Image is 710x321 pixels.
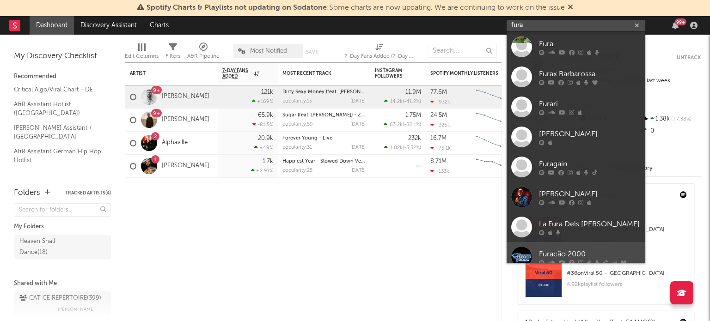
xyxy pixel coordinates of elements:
div: # 36 on Viral 50 - [GEOGRAPHIC_DATA] [567,268,687,279]
span: Most Notified [250,48,287,54]
a: CAT CE REPERTOIRE(399)[PERSON_NAME] [14,291,111,316]
div: 1.75M [405,112,421,118]
div: -81.5 % [252,121,273,127]
span: -3.32 % [404,145,420,151]
a: [PERSON_NAME] [162,116,209,124]
a: #36onViral 50 - [GEOGRAPHIC_DATA]4.92kplaylist followers [518,260,694,304]
div: 24.5M [430,112,447,118]
div: 65.9k [258,112,273,118]
div: Most Recent Track [282,71,352,76]
input: Search for folders... [14,203,111,217]
div: 1.38k [639,113,701,125]
div: ( ) [384,98,421,104]
div: Filters [165,51,180,62]
a: Heaven Shall Dance(18) [14,235,111,260]
a: Furari [507,92,645,122]
div: -75.1k [430,145,451,151]
span: : Some charts are now updating. We are continuing to work on the issue [147,4,565,12]
div: 0 [639,125,701,137]
div: +49 % [254,145,273,151]
div: Fura [539,38,641,49]
span: Spotify Charts & Playlists not updating on Sodatone [147,4,327,12]
svg: Chart title [472,85,514,109]
div: ( ) [384,145,421,151]
div: A&R Pipeline [187,39,220,66]
a: A&R Assistant German Hip Hop Hotlist [14,146,102,165]
a: Dashboard [30,16,74,35]
div: Forever Young - Live [282,136,366,141]
div: Edit Columns [125,51,159,62]
div: 4.92k playlist followers [567,279,687,290]
a: [PERSON_NAME] [507,122,645,152]
div: Sugar (feat. Francesco Yates) - Zerb Remix [282,113,366,118]
div: Instagram Followers [375,68,407,79]
div: My Folders [14,221,111,232]
div: ( ) [384,121,421,127]
a: Sugar (feat. [PERSON_NAME]) - Zerb Remix [282,113,385,118]
button: Save [306,49,318,55]
button: Tracked Artists(4) [65,191,111,195]
a: [PERSON_NAME] Assistant / [GEOGRAPHIC_DATA] [14,123,102,142]
div: Happiest Year - Slowed Down Version [282,159,366,164]
svg: Chart title [472,155,514,178]
a: [PERSON_NAME] [162,93,209,101]
div: 7-Day Fans Added (7-Day Fans Added) [344,51,414,62]
div: [DATE] [350,168,366,173]
div: [DATE] [350,122,366,127]
div: 16.7M [430,135,447,141]
div: 7-Day Fans Added (7-Day Fans Added) [344,39,414,66]
div: Furax Barbarossa [539,68,641,79]
a: [PERSON_NAME] [162,162,209,170]
div: popularity: 25 [282,168,312,173]
span: -41.2 % [404,99,420,104]
a: [PERSON_NAME] [507,182,645,212]
div: popularity: 59 [282,122,313,127]
div: -326k [430,122,450,128]
div: 232k [408,135,421,141]
div: Spotify Monthly Listeners [430,71,500,76]
span: Dismiss [568,4,573,12]
div: Filters [165,39,180,66]
div: [DATE] [350,145,366,150]
div: A&R Pipeline [187,51,220,62]
a: Furacão 2000 [507,242,645,272]
div: Artist [130,71,199,76]
div: Dirty Sexy Money (feat. Charli XCX & French Montana) - Mesto Remix [282,90,366,95]
div: Furagain [539,158,641,170]
a: La Fura Dels [PERSON_NAME] [507,212,645,242]
a: Spotify Track Velocity Chart / DE [14,170,102,189]
a: Forever Young - Live [282,136,332,141]
span: [PERSON_NAME] [58,304,95,315]
div: Shared with Me [14,278,111,289]
div: 1.7k [263,158,273,164]
a: Fura [507,32,645,62]
div: 8.71M [430,158,447,164]
div: [DATE] [350,99,366,104]
div: Furacão 2000 [539,248,641,260]
a: Charts [143,16,175,35]
a: Discovery Assistant [74,16,143,35]
span: 63.2k [390,122,403,127]
div: 121k [261,89,273,95]
div: -932k [430,99,450,105]
a: Furax Barbarossa [507,62,645,92]
div: +2.91 % [251,168,273,174]
div: popularity: 15 [282,99,312,104]
div: CAT CE REPERTOIRE ( 399 ) [19,293,101,304]
input: Search for artists [507,20,645,31]
svg: Chart title [472,109,514,132]
a: Happiest Year - Slowed Down Version [282,159,373,164]
input: Search... [428,44,497,58]
button: Untrack [677,53,701,62]
a: Furagain [507,152,645,182]
div: Edit Columns [125,39,159,66]
a: A&R Assistant Hotlist ([GEOGRAPHIC_DATA]) [14,99,102,118]
div: 20.9k [258,135,273,141]
div: Folders [14,188,40,199]
div: Furari [539,98,641,109]
div: Recommended [14,71,111,82]
div: My Discovery Checklist [14,51,111,62]
div: -133k [430,168,449,174]
a: Alphaville [162,139,188,147]
div: [PERSON_NAME] [539,128,641,139]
